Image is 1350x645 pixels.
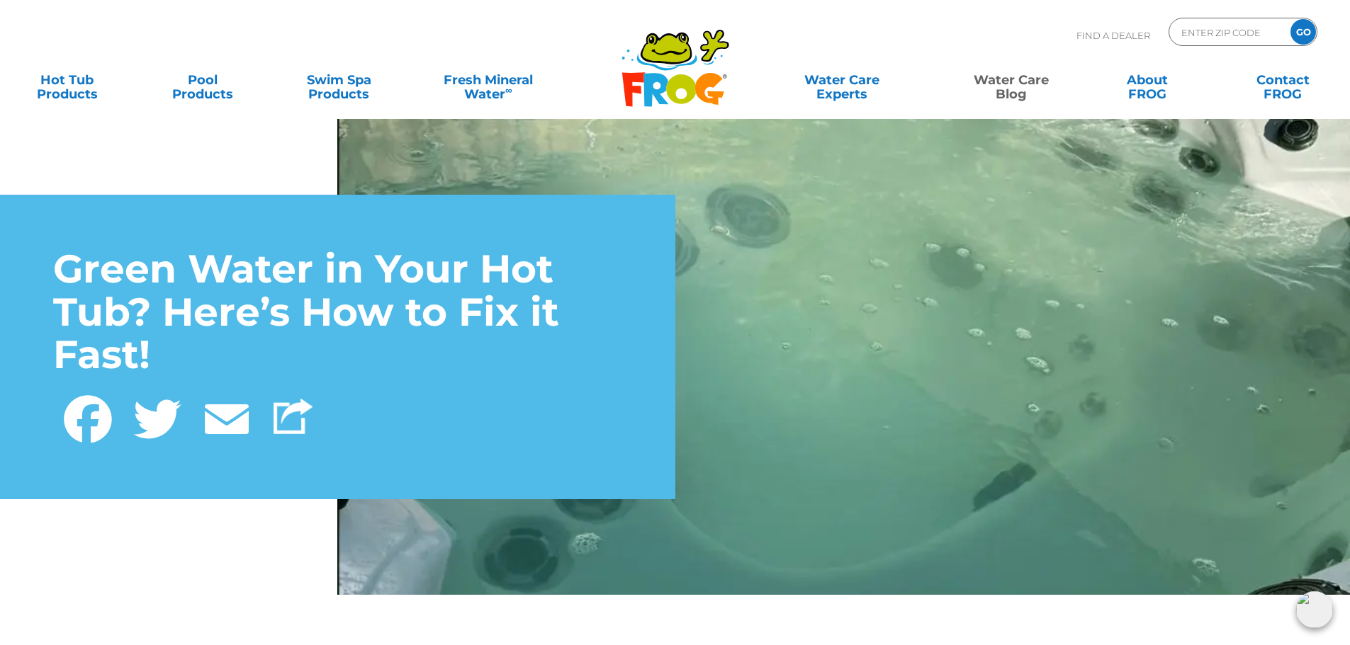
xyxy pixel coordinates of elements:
input: Zip Code Form [1180,22,1276,42]
a: Water CareExperts [756,66,928,94]
a: Facebook [53,387,123,446]
a: Email [192,387,261,446]
input: GO [1290,19,1316,45]
a: Fresh MineralWater∞ [422,66,554,94]
h1: Green Water in Your Hot Tub? Here’s How to Fix it Fast! [53,248,622,377]
a: PoolProducts [150,66,256,94]
img: openIcon [1296,591,1333,628]
sup: ∞ [505,84,512,96]
a: ContactFROG [1230,66,1336,94]
a: Hot TubProducts [14,66,120,94]
a: Twitter [123,387,192,446]
a: Water CareBlog [958,66,1064,94]
img: Share [274,399,313,434]
p: Find A Dealer [1076,18,1150,53]
a: Swim SpaProducts [286,66,392,94]
a: AboutFROG [1094,66,1200,94]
